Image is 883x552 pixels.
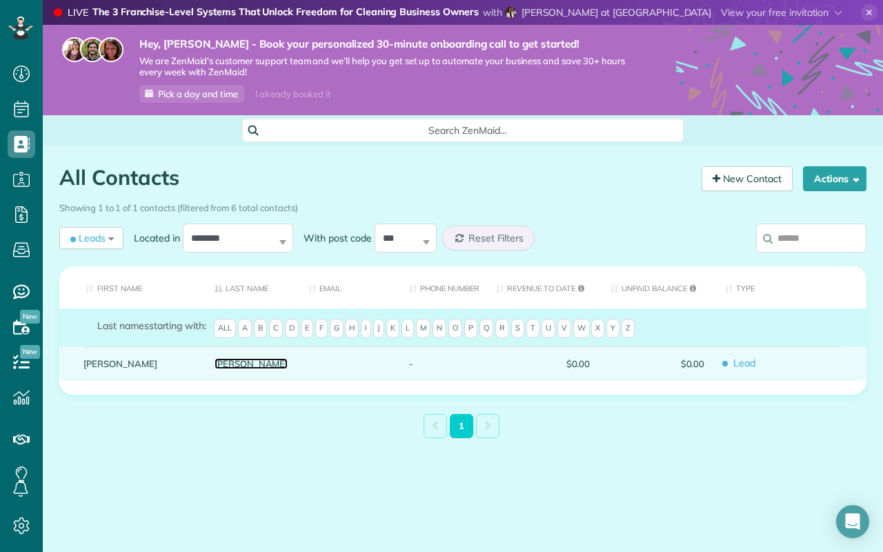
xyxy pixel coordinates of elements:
h1: All Contacts [59,166,691,189]
span: New [20,345,40,359]
button: Actions [803,166,866,191]
div: I already booked it [247,86,339,103]
a: 1 [450,414,473,438]
a: [PERSON_NAME] [83,359,194,368]
span: Y [606,319,619,338]
span: T [526,319,539,338]
div: - [399,346,486,381]
strong: Hey, [PERSON_NAME] - Book your personalized 30-minute onboarding call to get started! [139,37,635,51]
a: New Contact [702,166,793,191]
span: We are ZenMaid’s customer support team and we’ll help you get set up to automate your business an... [139,55,635,79]
span: Q [479,319,493,338]
span: V [557,319,571,338]
span: C [269,319,283,338]
span: X [591,319,604,338]
span: H [345,319,359,338]
span: I [361,319,371,338]
span: P [464,319,477,338]
label: With post code [293,231,375,245]
div: Open Intercom Messenger [836,505,869,538]
span: Leads [68,231,106,245]
span: N [433,319,446,338]
th: Type: activate to sort column ascending [715,266,866,308]
label: starting with: [97,319,206,333]
span: R [495,319,509,338]
span: New [20,310,40,324]
th: Revenue to Date: activate to sort column ascending [486,266,600,308]
img: neel-parekh-58446131e78d9a07014e8737c8438793ce97ee3e541d8a36e7e6e3f44122c576.png [505,7,516,18]
img: maria-72a9807cf96188c08ef61303f053569d2e2a8a1cde33d635c8a3ac13582a053d.jpg [62,37,87,62]
span: W [573,319,590,338]
span: $0.00 [496,359,590,368]
div: Showing 1 to 1 of 1 contacts (filtered from 6 total contacts) [59,196,866,215]
span: Pick a day and time [158,88,238,99]
span: Z [622,319,635,338]
span: $0.00 [611,359,704,368]
span: Lead [725,351,856,375]
span: Last names [97,319,149,332]
span: U [542,319,555,338]
span: J [373,319,384,338]
span: G [330,319,344,338]
th: Last Name: activate to sort column descending [204,266,299,308]
th: Phone number: activate to sort column ascending [399,266,486,308]
span: B [254,319,267,338]
th: First Name: activate to sort column ascending [59,266,204,308]
span: D [285,319,299,338]
span: L [401,319,414,338]
span: A [238,319,252,338]
span: F [315,319,328,338]
span: All [214,319,236,338]
span: K [386,319,399,338]
a: Pick a day and time [139,85,244,103]
img: jorge-587dff0eeaa6aab1f244e6dc62b8924c3b6ad411094392a53c71c6c4a576187d.jpg [80,37,105,62]
span: S [511,319,524,338]
a: [PERSON_NAME] [215,359,288,368]
span: M [416,319,430,338]
span: O [448,319,462,338]
label: Located in [123,231,183,245]
span: Reset Filters [468,232,524,244]
th: Email: activate to sort column ascending [298,266,399,308]
span: with [483,6,502,19]
strong: The 3 Franchise-Level Systems That Unlock Freedom for Cleaning Business Owners [92,6,479,20]
span: E [301,319,313,338]
span: [PERSON_NAME] at [GEOGRAPHIC_DATA] [522,6,712,19]
img: michelle-19f622bdf1676172e81f8f8fba1fb50e276960ebfe0243fe18214015130c80e4.jpg [99,37,123,62]
th: Unpaid Balance: activate to sort column ascending [600,266,715,308]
